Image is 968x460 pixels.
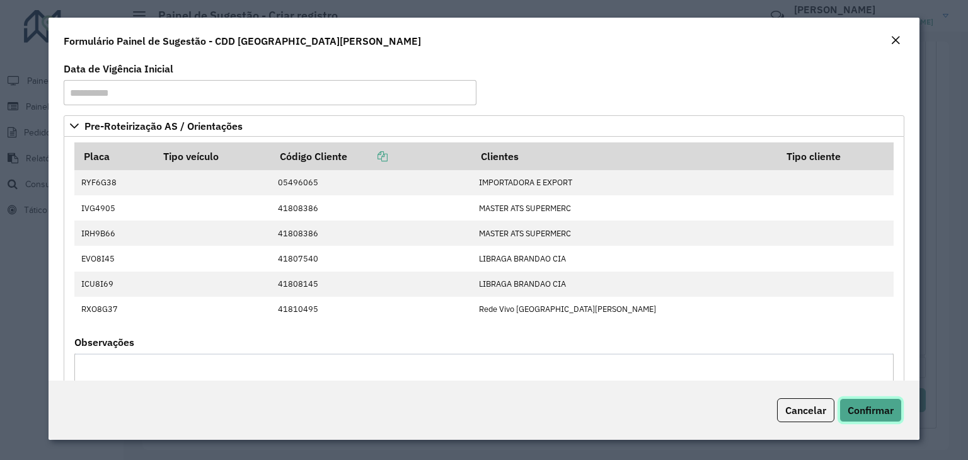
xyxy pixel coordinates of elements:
[472,195,778,221] td: MASTER ATS SUPERMERC
[74,297,154,322] td: RXO8G37
[154,143,271,170] th: Tipo veículo
[472,246,778,271] td: LIBRAGA BRANDAO CIA
[472,170,778,195] td: IMPORTADORA E EXPORT
[848,404,894,417] span: Confirmar
[272,272,473,297] td: 41808145
[272,195,473,221] td: 41808386
[84,121,243,131] span: Pre-Roteirização AS / Orientações
[74,221,154,246] td: IRH9B66
[64,115,904,137] a: Pre-Roteirização AS / Orientações
[472,297,778,322] td: Rede Vivo [GEOGRAPHIC_DATA][PERSON_NAME]
[777,398,834,422] button: Cancelar
[64,33,421,49] h4: Formulário Painel de Sugestão - CDD [GEOGRAPHIC_DATA][PERSON_NAME]
[472,143,778,170] th: Clientes
[74,246,154,271] td: EVO8I45
[347,150,388,163] a: Copiar
[839,398,902,422] button: Confirmar
[887,33,904,49] button: Close
[778,143,894,170] th: Tipo cliente
[272,143,473,170] th: Código Cliente
[272,246,473,271] td: 41807540
[74,272,154,297] td: ICU8I69
[272,297,473,322] td: 41810495
[890,35,901,45] em: Fechar
[74,170,154,195] td: RYF6G38
[74,143,154,170] th: Placa
[64,61,173,76] label: Data de Vigência Inicial
[74,195,154,221] td: IVG4905
[472,221,778,246] td: MASTER ATS SUPERMERC
[472,272,778,297] td: LIBRAGA BRANDAO CIA
[74,335,134,350] label: Observações
[272,221,473,246] td: 41808386
[785,404,826,417] span: Cancelar
[272,170,473,195] td: 05496065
